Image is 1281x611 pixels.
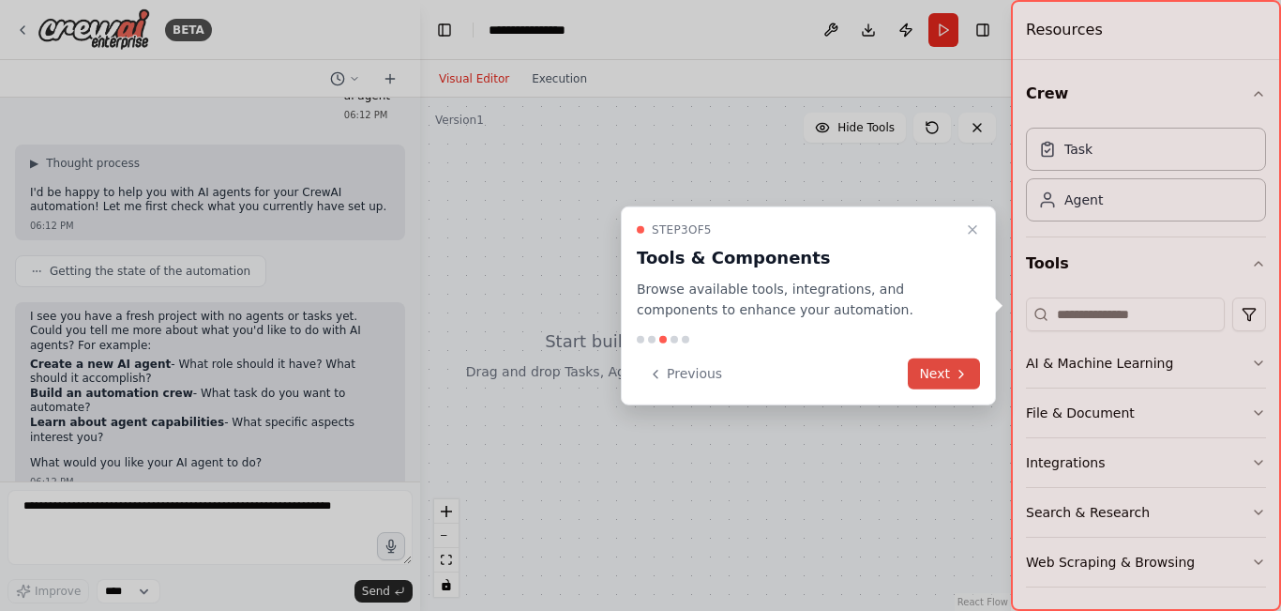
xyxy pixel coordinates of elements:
button: Hide left sidebar [431,17,458,43]
h3: Tools & Components [637,244,957,270]
button: Next [908,359,980,390]
button: Previous [637,359,733,390]
button: Close walkthrough [961,218,984,240]
span: Step 3 of 5 [652,221,712,237]
p: Browse available tools, integrations, and components to enhance your automation. [637,278,957,321]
